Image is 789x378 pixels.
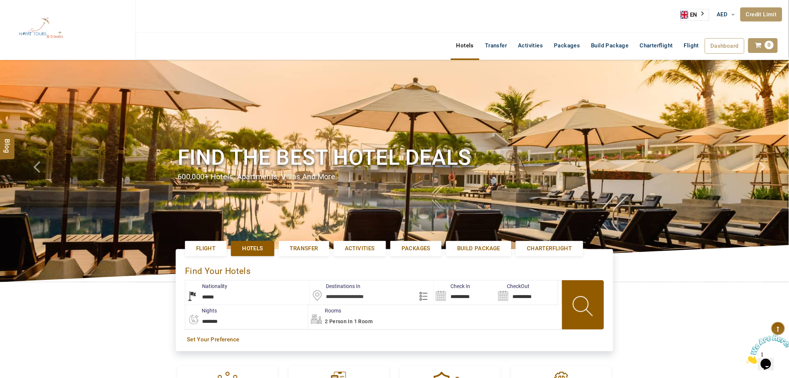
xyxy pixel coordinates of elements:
a: Hotels [451,38,479,53]
img: Chat attention grabber [3,3,49,32]
a: Charterflight [634,38,679,53]
h1: Find the best hotel deals [178,144,611,171]
iframe: chat widget [743,332,789,367]
a: Transfer [279,241,329,256]
a: Charterflight [516,241,583,256]
span: Build Package [457,245,500,252]
span: 2 Person in 1 Room [325,318,373,324]
label: CheckOut [496,282,530,290]
a: Transfer [479,38,512,53]
a: Packages [390,241,442,256]
div: Language [680,9,709,21]
input: Search [434,281,496,305]
span: Flight [196,245,215,252]
span: AED [717,11,728,18]
a: EN [681,9,709,20]
a: Hotels [231,241,274,256]
a: Set Your Preference [187,336,602,344]
span: Packages [402,245,430,252]
span: 0 [765,41,774,49]
a: Flight [185,241,227,256]
a: Packages [549,38,586,53]
a: Build Package [446,241,511,256]
label: Check In [434,282,470,290]
label: nights [185,307,217,314]
label: Rooms [308,307,341,314]
aside: Language selected: English [680,9,709,21]
span: Hotels [242,245,263,252]
a: Flight [679,38,704,46]
a: Credit Limit [740,7,782,21]
div: 600,000+ hotels, apartments, villas and more. [178,171,611,182]
label: Destinations In [310,282,361,290]
a: Activities [513,38,549,53]
a: Build Package [586,38,634,53]
span: 1 [3,3,6,9]
span: Activities [345,245,375,252]
span: Dashboard [711,43,739,49]
div: Find Your Hotels [185,258,604,280]
a: Activities [334,241,386,256]
input: Search [496,281,558,305]
span: Charterflight [640,42,673,49]
span: Blog [3,139,12,145]
span: Transfer [290,245,318,252]
img: The Royal Line Holidays [6,3,76,53]
span: Flight [684,42,699,49]
label: Nationality [185,282,227,290]
span: Charterflight [527,245,572,252]
a: 0 [748,38,778,53]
